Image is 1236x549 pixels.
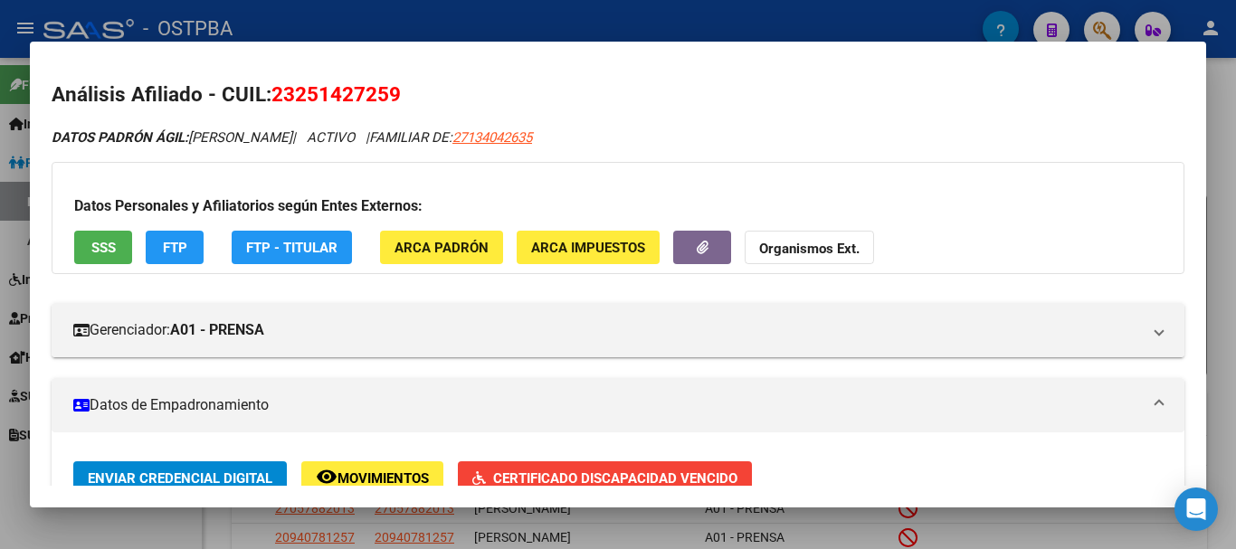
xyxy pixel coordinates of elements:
[1174,487,1218,531] div: Open Intercom Messenger
[316,466,338,487] mat-icon: remove_red_eye
[73,319,1141,341] mat-panel-title: Gerenciador:
[163,240,187,256] span: FTP
[338,470,429,487] span: Movimientos
[745,231,874,264] button: Organismos Ext.
[369,129,532,146] span: FAMILIAR DE:
[52,129,532,146] i: | ACTIVO |
[246,240,338,256] span: FTP - Titular
[52,303,1184,357] mat-expansion-panel-header: Gerenciador:A01 - PRENSA
[52,80,1184,110] h2: Análisis Afiliado - CUIL:
[91,240,116,256] span: SSS
[52,129,292,146] span: [PERSON_NAME]
[170,319,264,341] strong: A01 - PRENSA
[759,241,860,257] strong: Organismos Ext.
[301,461,443,495] button: Movimientos
[146,231,204,264] button: FTP
[74,231,132,264] button: SSS
[73,394,1141,416] mat-panel-title: Datos de Empadronamiento
[88,470,272,487] span: Enviar Credencial Digital
[493,470,737,487] span: Certificado Discapacidad Vencido
[380,231,503,264] button: ARCA Padrón
[531,240,645,256] span: ARCA Impuestos
[395,240,489,256] span: ARCA Padrón
[517,231,660,264] button: ARCA Impuestos
[73,461,287,495] button: Enviar Credencial Digital
[74,195,1162,217] h3: Datos Personales y Afiliatorios según Entes Externos:
[52,378,1184,432] mat-expansion-panel-header: Datos de Empadronamiento
[271,82,401,106] span: 23251427259
[458,461,752,495] button: Certificado Discapacidad Vencido
[52,129,188,146] strong: DATOS PADRÓN ÁGIL:
[232,231,352,264] button: FTP - Titular
[452,129,532,146] span: 27134042635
